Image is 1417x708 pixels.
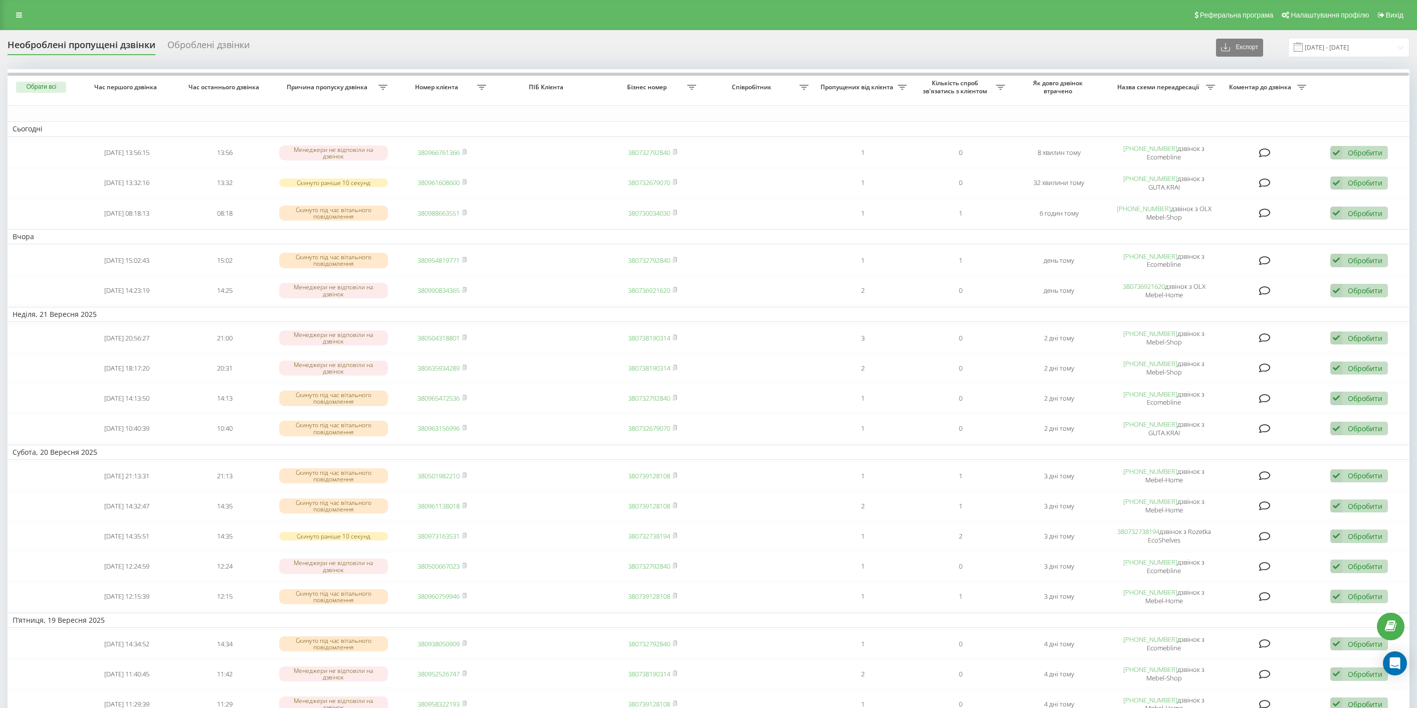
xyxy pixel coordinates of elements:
[1108,246,1221,274] td: дзвінок з Ecomebline
[1348,148,1382,157] div: Обробити
[628,148,670,157] a: 380732792840
[176,324,274,352] td: 21:00
[628,639,670,648] a: 380732792840
[1348,364,1382,373] div: Обробити
[628,562,670,571] a: 380732792840
[16,82,66,93] button: Обрати всі
[1108,492,1221,520] td: дзвінок з Mebel-Home
[814,277,912,305] td: 2
[176,246,274,274] td: 15:02
[176,169,274,197] td: 13:32
[1348,209,1382,218] div: Обробити
[1123,282,1165,291] a: 380736921620
[418,501,460,510] a: 380961138018
[628,256,670,265] a: 380732792840
[1200,11,1274,19] span: Реферальна програма
[78,169,176,197] td: [DATE] 13:32:16
[814,522,912,550] td: 1
[418,364,460,373] a: 380635934289
[814,630,912,658] td: 1
[628,532,670,541] a: 380732738194
[814,199,912,227] td: 1
[628,471,670,480] a: 380739128108
[628,394,670,403] a: 380732792840
[1386,11,1403,19] span: Вихід
[176,139,274,167] td: 13:56
[628,501,670,510] a: 380739128108
[279,468,388,483] div: Скинуто під час вітального повідомлення
[814,414,912,442] td: 1
[176,414,274,442] td: 10:40
[912,354,1010,382] td: 0
[1010,169,1108,197] td: 32 хвилини тому
[1108,414,1221,442] td: дзвінок з GUTA.KRAI
[1108,660,1221,688] td: дзвінок з Mebel-Shop
[912,199,1010,227] td: 1
[185,83,264,91] span: Час останнього дзвінка
[279,532,388,541] div: Скинуто раніше 10 секунд
[1010,522,1108,550] td: 3 дні тому
[1123,252,1177,261] a: [PHONE_NUMBER]
[176,660,274,688] td: 11:42
[628,669,670,678] a: 380738190314
[1348,562,1382,571] div: Обробити
[814,492,912,520] td: 2
[1010,384,1108,412] td: 2 дні тому
[1348,471,1382,480] div: Обробити
[1010,324,1108,352] td: 2 дні тому
[1348,286,1382,295] div: Обробити
[1010,660,1108,688] td: 4 дні тому
[418,256,460,265] a: 380954819771
[1348,256,1382,265] div: Обробити
[78,354,176,382] td: [DATE] 18:17:20
[418,592,460,601] a: 380960759946
[1108,522,1221,550] td: дзвінок з Rozetka EcoShelves
[1010,139,1108,167] td: 8 хвилин тому
[912,277,1010,305] td: 0
[78,660,176,688] td: [DATE] 11:40:45
[1108,277,1221,305] td: дзвінок з OLX Mebel-Home
[1108,199,1221,227] td: дзвінок з OLX Mebel-Shop
[1225,83,1297,91] span: Коментар до дзвінка
[279,391,388,406] div: Скинуто під час вітального повідомлення
[1216,39,1263,57] button: Експорт
[176,199,274,227] td: 08:18
[1108,384,1221,412] td: дзвінок з Ecomebline
[279,636,388,651] div: Скинуто під час вітального повідомлення
[8,121,1409,136] td: Сьогодні
[78,246,176,274] td: [DATE] 15:02:43
[814,139,912,167] td: 1
[418,424,460,433] a: 380963156996
[1108,552,1221,580] td: дзвінок з Ecomebline
[418,639,460,648] a: 380938050909
[912,552,1010,580] td: 0
[1123,420,1177,429] a: [PHONE_NUMBER]
[912,660,1010,688] td: 0
[279,179,388,187] div: Скинуто раніше 10 секунд
[917,79,996,95] span: Кількість спроб зв'язатись з клієнтом
[279,145,388,160] div: Менеджери не відповіли на дзвінок
[418,209,460,218] a: 380988663551
[628,333,670,342] a: 380738190314
[78,630,176,658] td: [DATE] 14:34:52
[912,139,1010,167] td: 0
[418,532,460,541] a: 380973163531
[8,229,1409,244] td: Вчора
[814,169,912,197] td: 1
[912,522,1010,550] td: 2
[176,522,274,550] td: 14:35
[814,354,912,382] td: 2
[1117,204,1171,213] a: [PHONE_NUMBER]
[279,498,388,513] div: Скинуто під час вітального повідомлення
[912,384,1010,412] td: 0
[176,462,274,490] td: 21:13
[1010,630,1108,658] td: 4 дні тому
[418,471,460,480] a: 380501982210
[418,286,460,295] a: 380990834365
[912,324,1010,352] td: 0
[8,613,1409,628] td: П’ятниця, 19 Вересня 2025
[1348,639,1382,649] div: Обробити
[1010,462,1108,490] td: 3 дні тому
[628,592,670,601] a: 380739128108
[1123,558,1177,567] a: [PHONE_NUMBER]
